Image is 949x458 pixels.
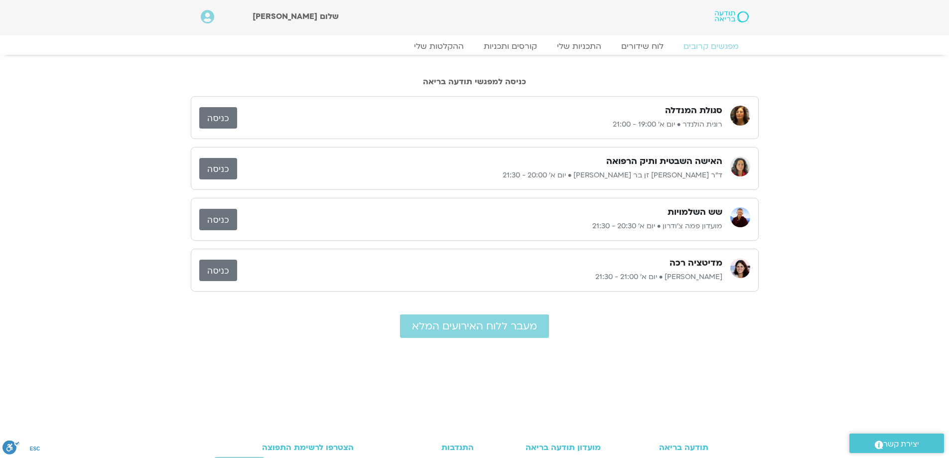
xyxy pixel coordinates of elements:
img: רונית הולנדר [730,106,750,126]
span: יצירת קשר [883,438,919,451]
a: כניסה [199,158,237,179]
a: יצירת קשר [849,434,944,453]
span: שלום [PERSON_NAME] [253,11,339,22]
h3: מועדון תודעה בריאה [484,443,601,452]
p: ד״ר [PERSON_NAME] זן בר [PERSON_NAME] • יום א׳ 20:00 - 21:30 [237,169,722,181]
nav: Menu [201,41,749,51]
img: מועדון פמה צ'ודרון [730,207,750,227]
a: כניסה [199,107,237,129]
a: ההקלטות שלי [404,41,474,51]
a: קורסים ותכניות [474,41,547,51]
h3: סגולת המנדלה [665,105,722,117]
h3: האישה השבטית ותיק הרפואה [606,155,722,167]
a: כניסה [199,209,237,230]
p: מועדון פמה צ'ודרון • יום א׳ 20:30 - 21:30 [237,220,722,232]
a: מעבר ללוח האירועים המלא [400,314,549,338]
p: רונית הולנדר • יום א׳ 19:00 - 21:00 [237,119,722,131]
a: כניסה [199,260,237,281]
h2: כניסה למפגשי תודעה בריאה [191,77,759,86]
h3: שש השלמויות [668,206,722,218]
a: לוח שידורים [611,41,674,51]
a: התכניות שלי [547,41,611,51]
img: ד״ר צילה זן בר צור [730,156,750,176]
img: מיכל גורל [730,258,750,278]
h3: התנדבות [381,443,473,452]
p: [PERSON_NAME] • יום א׳ 21:00 - 21:30 [237,271,722,283]
a: מפגשים קרובים [674,41,749,51]
h3: הצטרפו לרשימת התפוצה [241,443,354,452]
h3: מדיטציה רכה [670,257,722,269]
span: מעבר ללוח האירועים המלא [412,320,537,332]
h3: תודעה בריאה [611,443,708,452]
